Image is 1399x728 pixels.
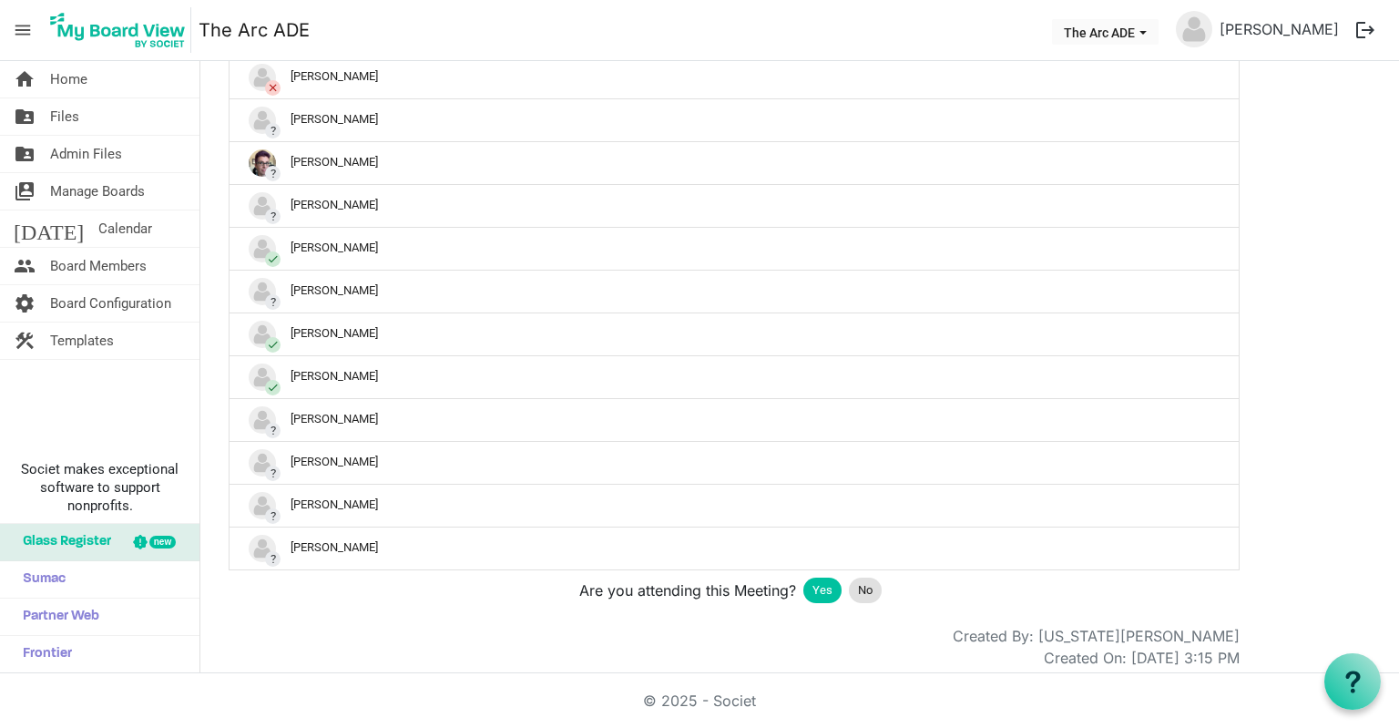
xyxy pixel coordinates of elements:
[230,355,1239,398] td: checkPam Bailey is template cell column header
[249,149,1220,177] div: [PERSON_NAME]
[14,323,36,359] span: construction
[230,184,1239,227] td: ?Kelly Lawler is template cell column header
[265,166,281,181] span: ?
[249,235,276,262] img: no-profile-picture.svg
[14,599,99,635] span: Partner Web
[1176,11,1212,47] img: no-profile-picture.svg
[249,364,276,391] img: no-profile-picture.svg
[230,398,1239,441] td: ?Patricia Colip is template cell column header
[230,484,1239,527] td: ?Taemy Kim-Mander is template cell column header
[14,248,36,284] span: people
[849,578,882,603] div: No
[14,524,111,560] span: Glass Register
[230,227,1239,270] td: checkKelsey Simms is template cell column header
[230,313,1239,355] td: checkLogan Ashcraft is template cell column header
[858,581,873,600] span: No
[50,61,87,97] span: Home
[45,7,191,53] img: My Board View Logo
[265,251,281,267] span: check
[803,578,842,603] div: Yes
[249,278,1220,305] div: [PERSON_NAME]
[14,210,84,247] span: [DATE]
[249,449,276,477] img: no-profile-picture.svg
[249,235,1220,262] div: [PERSON_NAME]
[50,248,147,284] span: Board Members
[45,7,199,53] a: My Board View Logo
[812,581,832,600] span: Yes
[1346,11,1384,49] button: logout
[230,141,1239,184] td: ?Kathryn Werkema is template cell column header
[199,12,310,48] a: The Arc ADE
[249,449,1220,477] div: [PERSON_NAME]
[249,64,1220,91] div: [PERSON_NAME]
[249,535,276,562] img: no-profile-picture.svg
[230,441,1239,484] td: ?Ryan McNeill is template cell column header
[1044,647,1240,669] div: Created On: [DATE] 3:15 PM
[265,380,281,395] span: check
[50,98,79,135] span: Files
[249,192,1220,220] div: [PERSON_NAME]
[230,527,1239,569] td: ?Tim Yoakum is template cell column header
[643,692,756,710] a: © 2025 - Societ
[265,80,281,96] span: close
[265,508,281,524] span: ?
[14,98,36,135] span: folder_shared
[14,636,72,672] span: Frontier
[265,423,281,438] span: ?
[249,107,1220,134] div: [PERSON_NAME]
[50,323,114,359] span: Templates
[249,149,276,177] img: JcXlW47NMrIgqpV6JfGZSN3y34aDwrjV-JKMJxHuQtwxOV_f8MB-FEabTkWkYGg0GgU0_Jiekey2y27VvAkWaA_thumb.png
[50,136,122,172] span: Admin Files
[149,536,176,549] div: new
[8,460,191,515] span: Societ makes exceptional software to support nonprofits.
[265,551,281,567] span: ?
[265,123,281,138] span: ?
[14,173,36,210] span: switch_account
[14,61,36,97] span: home
[50,285,171,322] span: Board Configuration
[14,136,36,172] span: folder_shared
[265,209,281,224] span: ?
[249,107,276,134] img: no-profile-picture.svg
[14,561,66,598] span: Sumac
[265,337,281,353] span: check
[265,466,281,481] span: ?
[249,64,276,91] img: no-profile-picture.svg
[249,406,1220,434] div: [PERSON_NAME]
[249,492,1220,519] div: [PERSON_NAME]
[249,535,1220,562] div: [PERSON_NAME]
[579,579,796,601] span: Are you attending this Meeting?
[249,321,276,348] img: no-profile-picture.svg
[953,625,1240,647] div: Created By: [US_STATE][PERSON_NAME]
[14,285,36,322] span: settings
[230,98,1239,141] td: ?Kari Devine is template cell column header
[249,406,276,434] img: no-profile-picture.svg
[249,364,1220,391] div: [PERSON_NAME]
[249,321,1220,348] div: [PERSON_NAME]
[98,210,152,247] span: Calendar
[249,192,276,220] img: no-profile-picture.svg
[5,13,40,47] span: menu
[1052,19,1159,45] button: The Arc ADE dropdownbutton
[1212,11,1346,47] a: [PERSON_NAME]
[50,173,145,210] span: Manage Boards
[249,278,276,305] img: no-profile-picture.svg
[265,294,281,310] span: ?
[230,56,1239,98] td: closeJen Malott is template cell column header
[249,492,276,519] img: no-profile-picture.svg
[230,270,1239,313] td: ?Lee Ray is template cell column header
